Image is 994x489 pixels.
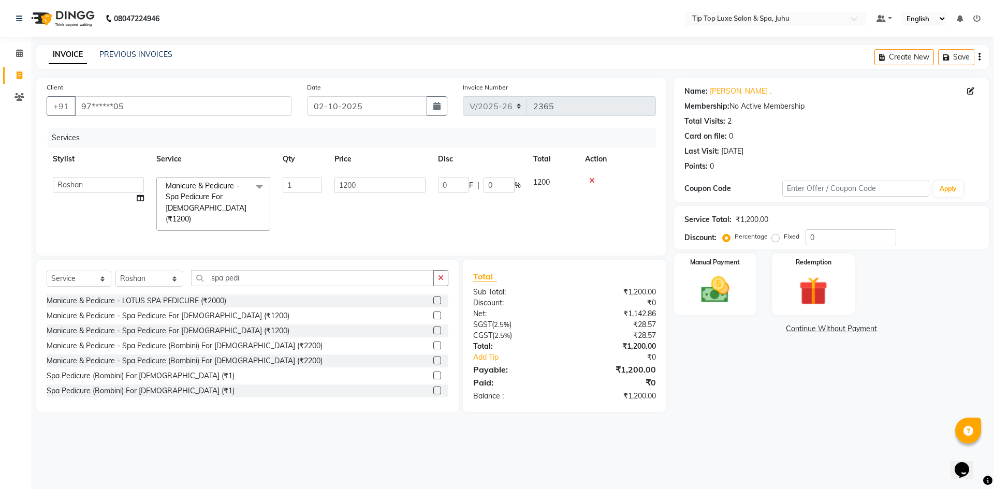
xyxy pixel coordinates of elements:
a: [PERSON_NAME] . [710,86,771,97]
a: Add Tip [465,352,581,363]
th: Stylist [47,147,150,171]
div: ₹1,200.00 [564,363,663,376]
div: ₹1,200.00 [564,287,663,298]
span: CGST [473,331,492,340]
span: 2.5% [494,331,510,339]
div: Spa Pedicure (Bombini) For [DEMOGRAPHIC_DATA] (₹1) [47,386,235,396]
span: Total [473,271,497,282]
div: Card on file: [684,131,727,142]
div: ₹28.57 [564,319,663,330]
button: Save [938,49,974,65]
div: Balance : [465,391,564,402]
div: No Active Membership [684,101,978,112]
button: Create New [874,49,934,65]
div: Manicure & Pedicure - Spa Pedicure (Bombini) For [DEMOGRAPHIC_DATA] (₹2200) [47,355,323,366]
b: 08047224946 [114,4,159,33]
div: ₹1,142.86 [564,308,663,319]
div: ( ) [465,330,564,341]
div: ₹1,200.00 [564,341,663,352]
div: Manicure & Pedicure - LOTUS SPA PEDICURE (₹2000) [47,295,226,306]
label: Redemption [796,258,831,267]
input: Enter Offer / Coupon Code [782,181,929,197]
div: Paid: [465,376,564,389]
div: Points: [684,161,708,172]
div: Net: [465,308,564,319]
iframe: chat widget [951,448,984,479]
span: % [515,180,521,191]
label: Fixed [784,232,799,241]
th: Service [150,147,276,171]
div: Last Visit: [684,146,719,157]
img: _cash.svg [692,273,739,306]
div: 2 [727,116,732,127]
th: Action [579,147,656,171]
span: | [477,180,479,191]
span: 1200 [533,177,550,187]
img: logo [26,4,97,33]
span: F [469,180,473,191]
a: PREVIOUS INVOICES [99,50,172,59]
span: 2.5% [494,320,509,329]
label: Date [307,83,321,92]
th: Qty [276,147,328,171]
input: Search or Scan [191,270,434,286]
div: Manicure & Pedicure - Spa Pedicure For [DEMOGRAPHIC_DATA] (₹1200) [47,310,289,321]
div: Total Visits: [684,116,725,127]
button: Apply [933,181,963,197]
div: Manicure & Pedicure - Spa Pedicure For [DEMOGRAPHIC_DATA] (₹1200) [47,325,289,336]
div: Services [48,128,664,147]
div: 0 [710,161,714,172]
div: Discount: [465,298,564,308]
label: Invoice Number [463,83,508,92]
a: Continue Without Payment [676,323,987,334]
div: ₹28.57 [564,330,663,341]
span: SGST [473,320,492,329]
div: Coupon Code [684,183,782,194]
label: Manual Payment [690,258,740,267]
span: Manicure & Pedicure - Spa Pedicure For [DEMOGRAPHIC_DATA] (₹1200) [166,181,246,224]
div: Total: [465,341,564,352]
label: Client [47,83,63,92]
div: ₹0 [581,352,663,363]
th: Disc [432,147,527,171]
a: INVOICE [49,46,87,64]
div: Payable: [465,363,564,376]
label: Percentage [735,232,768,241]
div: Spa Pedicure (Bombini) For [DEMOGRAPHIC_DATA] (₹1) [47,371,235,381]
a: x [191,214,196,224]
th: Price [328,147,432,171]
div: Service Total: [684,214,732,225]
div: ₹1,200.00 [736,214,768,225]
div: ₹0 [564,298,663,308]
div: 0 [729,131,733,142]
th: Total [527,147,579,171]
div: ( ) [465,319,564,330]
img: _gift.svg [790,273,837,309]
div: Sub Total: [465,287,564,298]
div: [DATE] [721,146,743,157]
div: Membership: [684,101,729,112]
button: +91 [47,96,76,116]
div: Discount: [684,232,717,243]
div: Name: [684,86,708,97]
div: ₹0 [564,376,663,389]
input: Search by Name/Mobile/Email/Code [75,96,291,116]
div: Manicure & Pedicure - Spa Pedicure (Bombini) For [DEMOGRAPHIC_DATA] (₹2200) [47,340,323,351]
div: ₹1,200.00 [564,391,663,402]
